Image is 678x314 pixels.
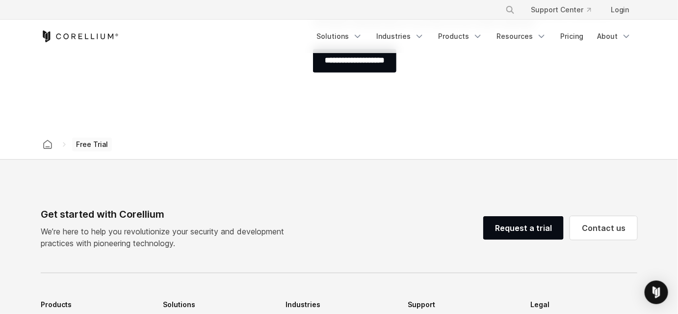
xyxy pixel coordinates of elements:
a: Corellium home [39,138,56,151]
div: Open Intercom Messenger [645,281,668,304]
a: About [591,28,637,45]
a: Support Center [523,1,599,19]
a: Pricing [554,28,589,45]
a: Login [603,1,637,19]
p: We’re here to help you revolutionize your security and development practices with pioneering tech... [41,226,292,249]
div: Navigation Menu [494,1,637,19]
div: Navigation Menu [311,28,637,45]
span: Free Trial [72,138,112,151]
a: Industries [370,28,430,45]
a: Products [432,28,489,45]
a: Request a trial [483,216,564,240]
a: Solutions [311,28,368,45]
button: Search [501,1,519,19]
a: Contact us [570,216,637,240]
div: Get started with Corellium [41,207,292,222]
a: Resources [491,28,552,45]
a: Corellium Home [41,30,119,42]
